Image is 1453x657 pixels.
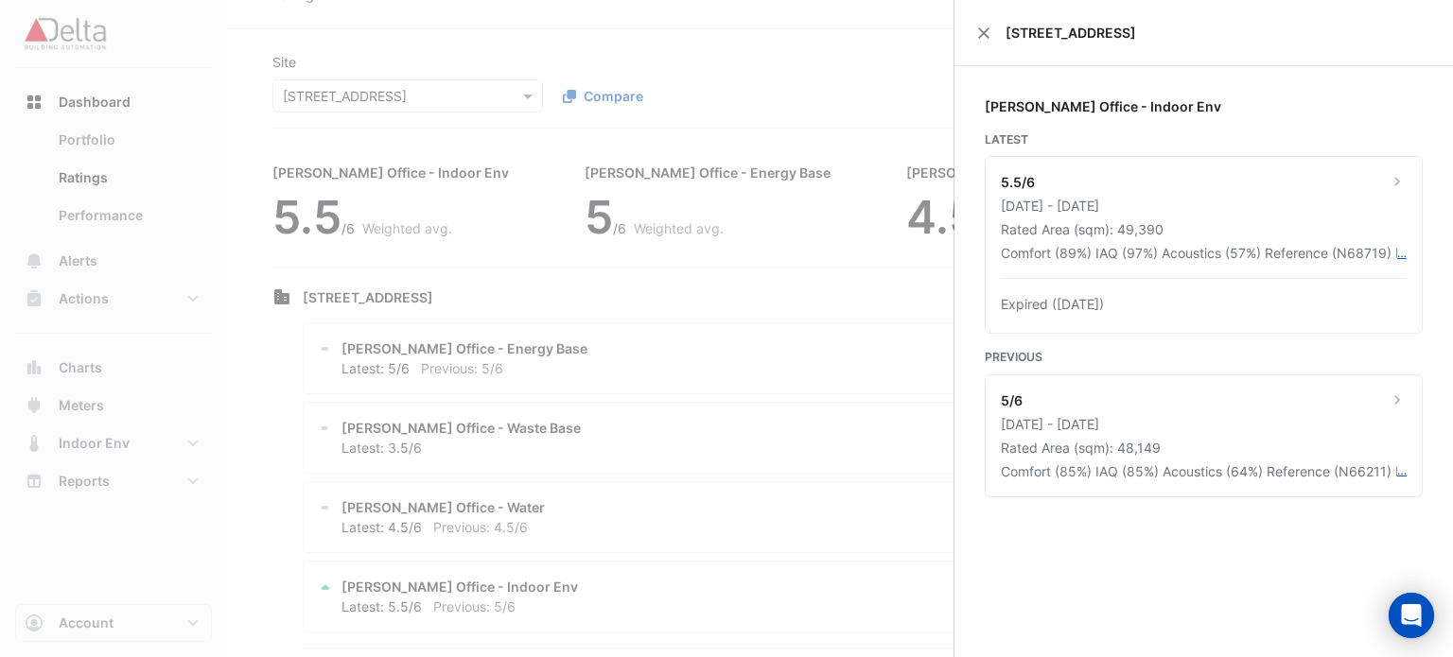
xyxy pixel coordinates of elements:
[985,131,1423,148] div: Latest
[1001,243,1397,263] div: Comfort (89%) IAQ (97%) Acoustics (57%) Reference (N68719) PremiseID (2262)
[1001,294,1407,314] div: Expired ([DATE])
[1001,172,1035,192] div: 5.5/6
[1397,243,1407,263] button: …
[985,349,1423,366] div: Previous
[977,26,990,40] button: Close
[1389,593,1434,638] div: Open Intercom Messenger
[1001,461,1397,481] div: Comfort (85%) IAQ (85%) Acoustics (64%) Reference (N66211) PremiseID (2262)
[1001,196,1407,216] div: [DATE] - [DATE]
[1001,414,1407,434] div: [DATE] - [DATE]
[1001,219,1407,239] div: Rated Area (sqm): 49,390
[985,96,1423,116] div: [PERSON_NAME] Office - Indoor Env
[1001,390,1023,410] div: 5/6
[1006,23,1136,43] span: [STREET_ADDRESS]
[1397,461,1407,481] button: …
[1001,438,1407,458] div: Rated Area (sqm): 48,149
